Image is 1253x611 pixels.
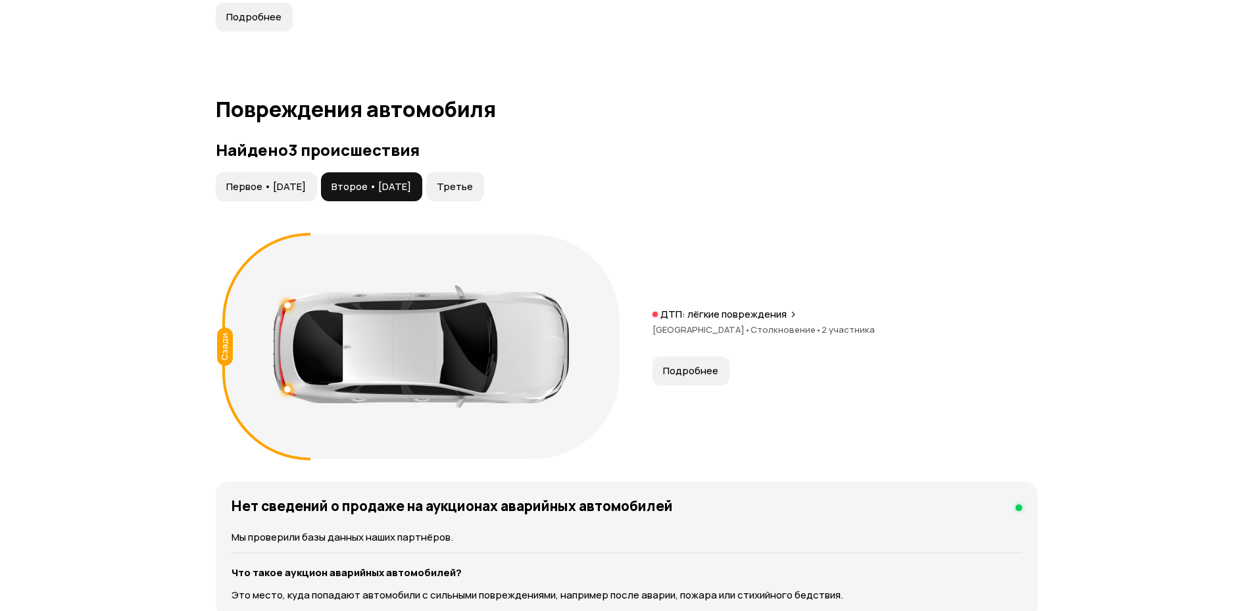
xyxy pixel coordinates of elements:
span: Подробнее [226,11,282,24]
div: Сзади [217,328,233,366]
button: Подробнее [652,356,729,385]
span: Первое • [DATE] [226,180,306,193]
span: Столкновение [750,324,822,335]
button: Первое • [DATE] [216,172,317,201]
span: • [816,324,822,335]
span: Подробнее [663,364,718,378]
h4: Нет сведений о продаже на аукционах аварийных автомобилей [232,497,673,514]
strong: Что такое аукцион аварийных автомобилей? [232,566,462,579]
h3: Найдено 3 происшествия [216,141,1038,159]
h1: Повреждения автомобиля [216,97,1038,121]
button: Второе • [DATE] [321,172,422,201]
span: • [745,324,750,335]
button: Подробнее [216,3,293,32]
span: Третье [437,180,473,193]
span: 2 участника [822,324,875,335]
span: [GEOGRAPHIC_DATA] [652,324,750,335]
p: Мы проверили базы данных наших партнёров. [232,530,1022,545]
p: ДТП: лёгкие повреждения [660,308,787,321]
button: Третье [426,172,484,201]
p: Это место, куда попадают автомобили с сильными повреждениями, например после аварии, пожара или с... [232,588,1022,602]
span: Второе • [DATE] [332,180,411,193]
